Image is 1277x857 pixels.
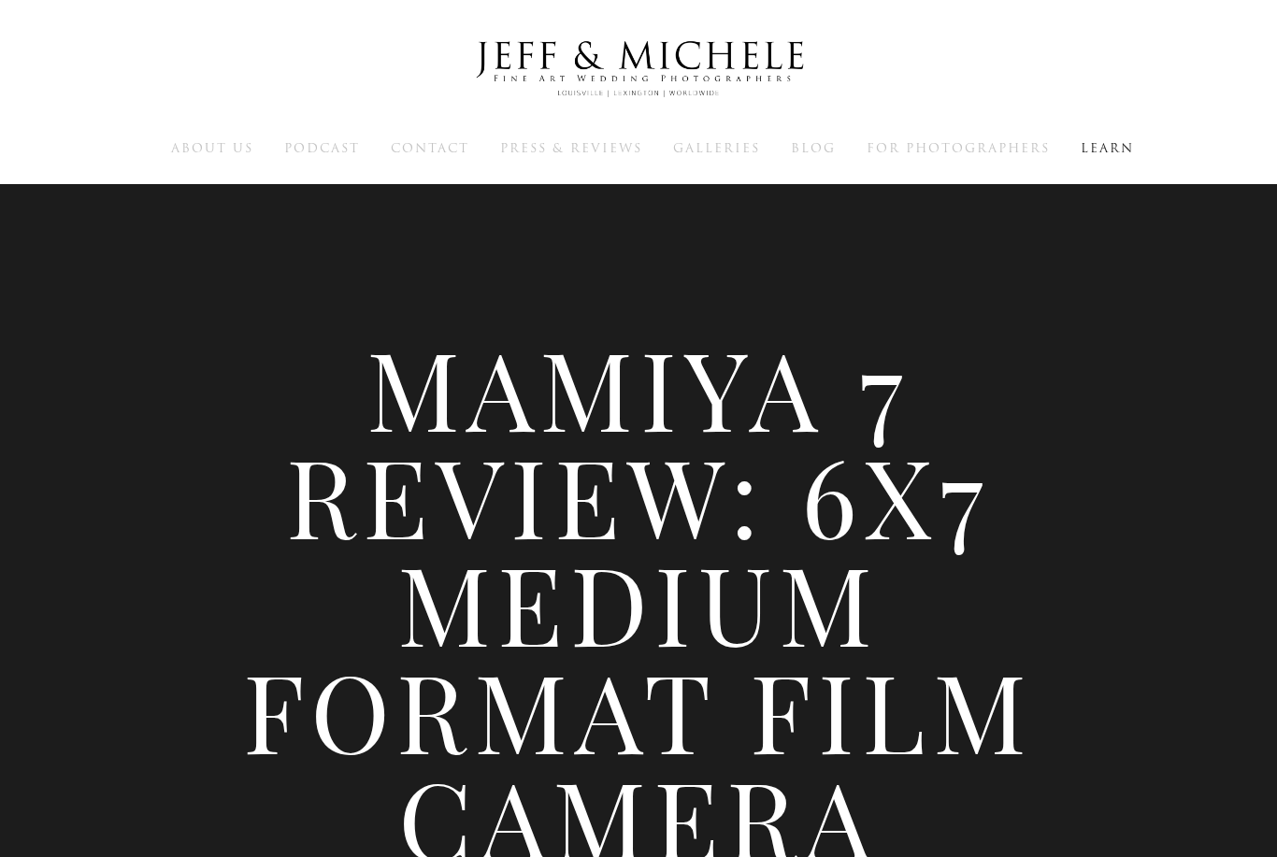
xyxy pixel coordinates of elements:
span: Learn [1081,139,1134,157]
a: Press & Reviews [500,139,642,156]
span: For Photographers [867,139,1050,157]
a: For Photographers [867,139,1050,156]
a: About Us [171,139,253,156]
img: Louisville Wedding Photographers - Jeff & Michele Wedding Photographers [452,23,825,115]
span: Contact [391,139,469,157]
a: Blog [791,139,836,156]
a: Podcast [284,139,360,156]
a: Contact [391,139,469,156]
span: About Us [171,139,253,157]
a: Galleries [673,139,760,156]
a: Learn [1081,139,1134,156]
span: Blog [791,139,836,157]
span: Press & Reviews [500,139,642,157]
span: Galleries [673,139,760,157]
span: Podcast [284,139,360,157]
